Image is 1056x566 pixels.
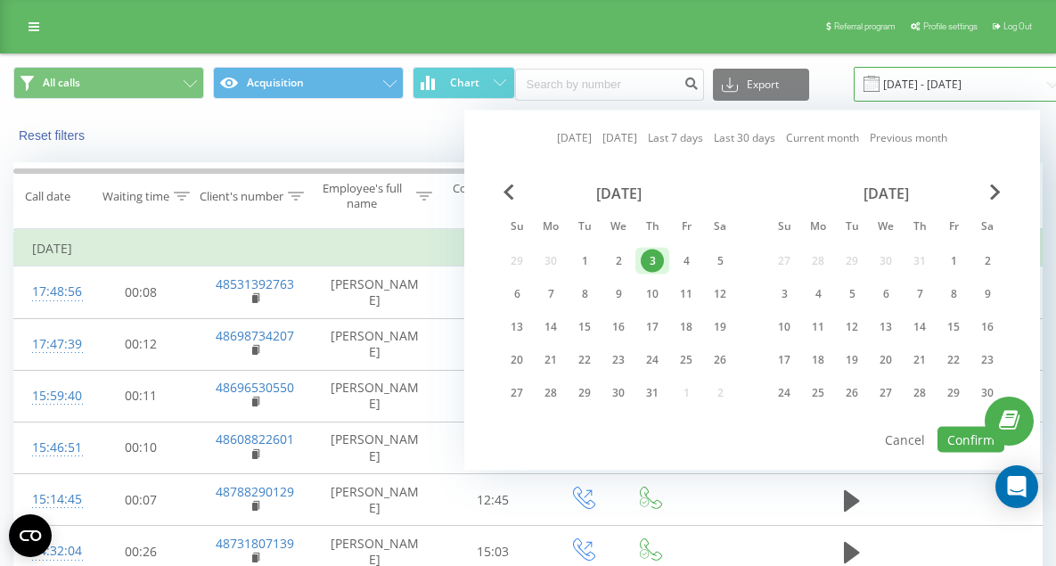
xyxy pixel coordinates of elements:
[703,314,737,340] div: Sat Oct 19, 2024
[839,215,865,242] abbr: Tuesday
[13,67,204,99] button: All calls
[639,215,666,242] abbr: Thursday
[874,349,897,372] div: 20
[568,248,602,275] div: Tue Oct 1, 2024
[503,185,514,201] span: Previous Month
[806,283,830,306] div: 4
[874,381,897,405] div: 27
[834,21,896,31] span: Referral program
[641,250,664,273] div: 3
[515,69,704,101] input: Search by number
[450,77,479,89] span: Chart
[903,380,937,406] div: Thu Nov 28, 2024
[767,380,801,406] div: Sun Nov 24, 2024
[675,250,698,273] div: 4
[505,316,528,339] div: 13
[571,215,598,242] abbr: Tuesday
[500,185,737,202] div: [DATE]
[648,129,703,146] a: Last 7 days
[869,380,903,406] div: Wed Nov 27, 2024
[568,347,602,373] div: Tue Oct 22, 2024
[942,349,965,372] div: 22
[500,380,534,406] div: Sun Oct 27, 2024
[607,316,630,339] div: 16
[840,381,864,405] div: 26
[970,314,1004,340] div: Sat Nov 16, 2024
[937,347,970,373] div: Fri Nov 22, 2024
[976,250,999,273] div: 2
[607,250,630,273] div: 2
[806,316,830,339] div: 11
[773,349,796,372] div: 17
[669,281,703,308] div: Fri Oct 11, 2024
[869,314,903,340] div: Wed Nov 13, 2024
[835,347,869,373] div: Tue Nov 19, 2024
[607,349,630,372] div: 23
[942,283,965,306] div: 8
[602,380,635,406] div: Wed Oct 30, 2024
[568,314,602,340] div: Tue Oct 15, 2024
[937,427,1004,453] button: Confirm
[872,215,899,242] abbr: Wednesday
[874,283,897,306] div: 6
[573,283,596,306] div: 8
[602,347,635,373] div: Wed Oct 23, 2024
[801,314,835,340] div: Mon Nov 11, 2024
[557,129,592,146] a: [DATE]
[869,281,903,308] div: Wed Nov 6, 2024
[505,349,528,372] div: 20
[675,316,698,339] div: 18
[974,215,1001,242] abbr: Saturday
[635,281,669,308] div: Thu Oct 10, 2024
[840,349,864,372] div: 19
[216,379,294,396] a: 48696530550
[773,283,796,306] div: 3
[703,281,737,308] div: Sat Oct 12, 2024
[990,185,1001,201] span: Next Month
[708,283,732,306] div: 12
[903,314,937,340] div: Thu Nov 14, 2024
[413,67,515,99] button: Chart
[313,181,413,211] div: Employee's full name
[786,129,859,146] a: Current month
[500,281,534,308] div: Sun Oct 6, 2024
[970,347,1004,373] div: Sat Nov 23, 2024
[641,381,664,405] div: 31
[976,349,999,372] div: 23
[216,431,294,447] a: 48608822601
[970,248,1004,275] div: Sat Nov 2, 2024
[216,535,294,552] a: 48731807139
[539,381,562,405] div: 28
[703,347,737,373] div: Sat Oct 26, 2024
[635,347,669,373] div: Thu Oct 24, 2024
[869,347,903,373] div: Wed Nov 20, 2024
[937,380,970,406] div: Fri Nov 29, 2024
[438,474,549,526] td: 12:45
[923,21,978,31] span: Profile settings
[903,347,937,373] div: Thu Nov 21, 2024
[32,327,68,362] div: 17:47:39
[641,349,664,372] div: 24
[568,281,602,308] div: Tue Oct 8, 2024
[607,283,630,306] div: 9
[102,189,169,204] div: Waiting time
[313,267,438,318] td: [PERSON_NAME]
[438,318,549,370] td: 00:24
[976,316,999,339] div: 16
[673,215,700,242] abbr: Friday
[995,465,1038,508] div: Open Intercom Messenger
[771,215,798,242] abbr: Sunday
[767,185,1004,202] div: [DATE]
[874,316,897,339] div: 13
[806,381,830,405] div: 25
[313,422,438,473] td: [PERSON_NAME]
[801,347,835,373] div: Mon Nov 18, 2024
[32,431,68,465] div: 15:46:51
[714,129,775,146] a: Last 30 days
[534,347,568,373] div: Mon Oct 21, 2024
[200,189,283,204] div: Client's number
[767,281,801,308] div: Sun Nov 3, 2024
[970,380,1004,406] div: Sat Nov 30, 2024
[539,283,562,306] div: 7
[86,474,197,526] td: 00:07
